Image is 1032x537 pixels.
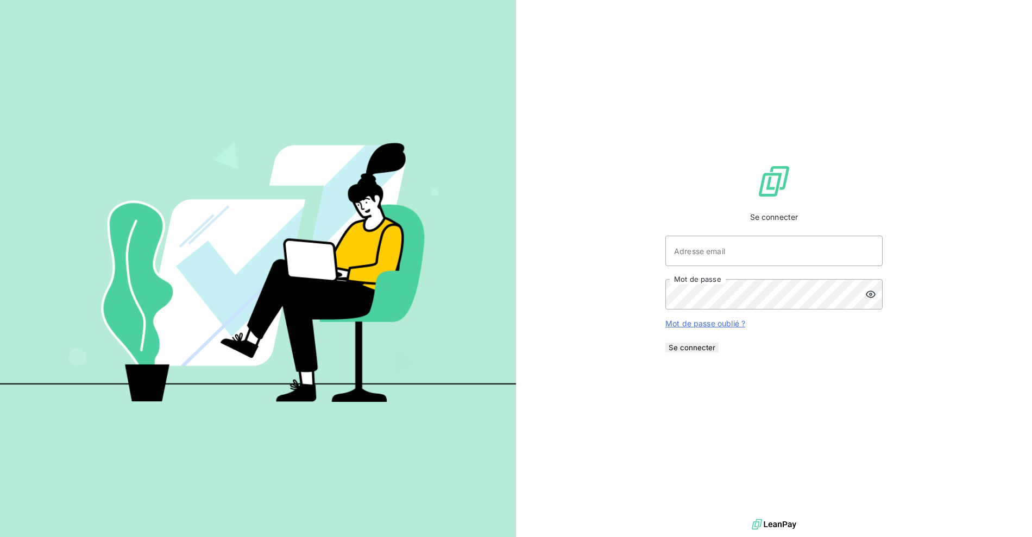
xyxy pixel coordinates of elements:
[752,516,796,533] img: logo
[665,319,745,328] a: Mot de passe oublié ?
[665,236,883,266] input: placeholder
[665,343,719,352] button: Se connecter
[750,212,798,223] span: Se connecter
[757,164,791,199] img: Logo LeanPay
